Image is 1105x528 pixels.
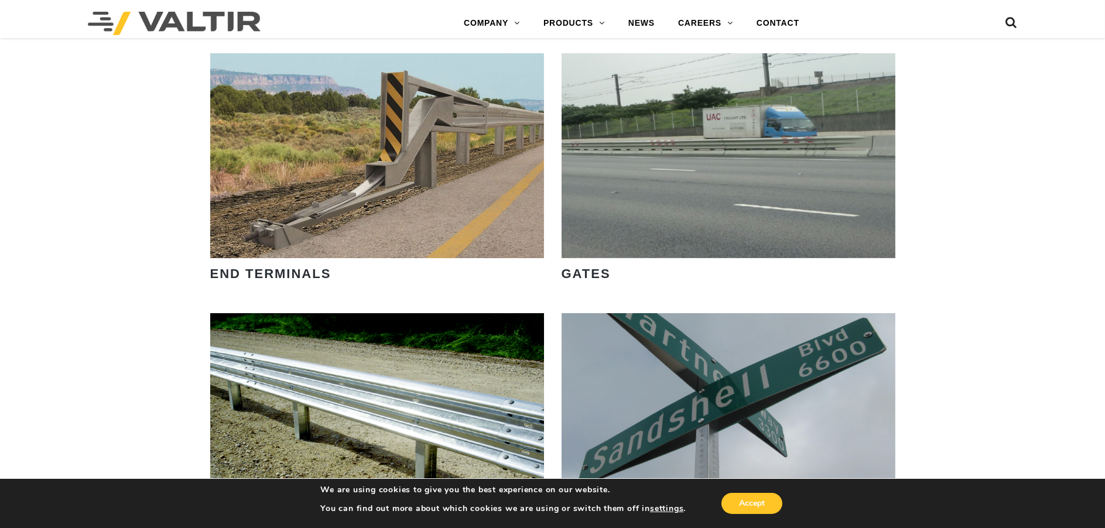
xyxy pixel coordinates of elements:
a: NEWS [617,12,666,35]
a: CONTACT [745,12,811,35]
a: CAREERS [666,12,745,35]
p: We are using cookies to give you the best experience on our website. [320,485,686,495]
button: Accept [721,493,782,514]
p: You can find out more about which cookies we are using or switch them off in . [320,503,686,514]
img: Valtir [88,12,261,35]
strong: END TERMINALS [210,266,331,281]
strong: GATES [562,266,611,281]
a: PRODUCTS [532,12,617,35]
button: settings [650,503,683,514]
a: COMPANY [452,12,532,35]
